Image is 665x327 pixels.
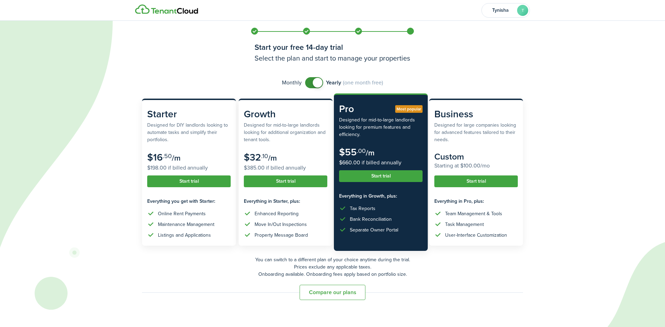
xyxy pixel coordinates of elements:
span: Most popular [397,106,421,112]
p: You can switch to a different plan of your choice anytime during the trial. Prices exclude any ap... [142,256,523,278]
div: Task Management [445,221,484,228]
subscription-pricing-card-price-annual: Starting at $100.00/mo [434,162,518,170]
button: Compare our plans [300,285,365,300]
subscription-pricing-card-features-title: Everything in Growth, plus: [339,192,423,200]
subscription-pricing-card-price-cents: .50 [163,152,172,161]
div: Property Message Board [255,231,308,239]
span: Monthly [282,79,302,87]
div: Online Rent Payments [158,210,206,217]
div: Bank Reconciliation [350,216,392,223]
button: Start trial [339,170,423,182]
subscription-pricing-card-features-title: Everything in Pro, plus: [434,198,518,205]
subscription-pricing-card-title: Business [434,107,518,121]
subscription-pricing-card-description: Designed for large companies looking for advanced features tailored to their needs. [434,121,518,143]
subscription-pricing-card-title: Starter [147,107,231,121]
subscription-pricing-card-description: Designed for DIY landlords looking to automate tasks and simplify their portfolios. [147,121,231,143]
subscription-pricing-card-title: Growth [244,107,327,121]
button: Start trial [244,175,327,187]
button: Open menu [481,3,530,18]
div: Listings and Applications [158,231,211,239]
h3: Select the plan and start to manage your properties [255,53,410,63]
subscription-pricing-card-price-period: /m [172,152,180,164]
subscription-pricing-card-features-title: Everything you get with Starter: [147,198,231,205]
subscription-pricing-card-price-annual: $385.00 if billed annually [244,164,327,172]
div: Maintenance Management [158,221,214,228]
subscription-pricing-card-price-annual: $198.00 if billed annually [147,164,231,172]
subscription-pricing-card-description: Designed for mid-to-large landlords looking for premium features and efficiency. [339,116,423,138]
subscription-pricing-card-price-amount: $55 [339,145,357,159]
h1: Start your free 14-day trial [255,42,410,53]
div: Tax Reports [350,205,375,212]
button: Start trial [147,175,231,187]
subscription-pricing-card-price-amount: $32 [244,150,261,164]
div: Separate Owner Portal [350,226,398,234]
img: Logo [135,4,198,14]
button: Start trial [434,175,518,187]
subscription-pricing-card-price-amount: $16 [147,150,163,164]
subscription-pricing-card-price-cents: .10 [261,152,268,161]
subscription-pricing-card-price-cents: .00 [357,146,366,155]
avatar-text: T [517,5,528,16]
subscription-pricing-card-price-period: /m [366,147,374,158]
subscription-pricing-card-price-amount: Custom [434,150,464,163]
subscription-pricing-card-features-title: Everything in Starter, plus: [244,198,327,205]
subscription-pricing-card-title: Pro [339,102,423,116]
subscription-pricing-card-price-annual: $660.00 if billed annually [339,158,423,167]
div: Team Management & Tools [445,210,502,217]
div: Enhanced Reporting [255,210,299,217]
subscription-pricing-card-price-period: /m [268,152,277,164]
div: Move In/Out Inspections [255,221,307,228]
div: User-Interface Customization [445,231,507,239]
subscription-pricing-card-description: Designed for mid-to-large landlords looking for additional organization and tenant tools. [244,121,327,143]
span: Tynisha [487,8,514,13]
